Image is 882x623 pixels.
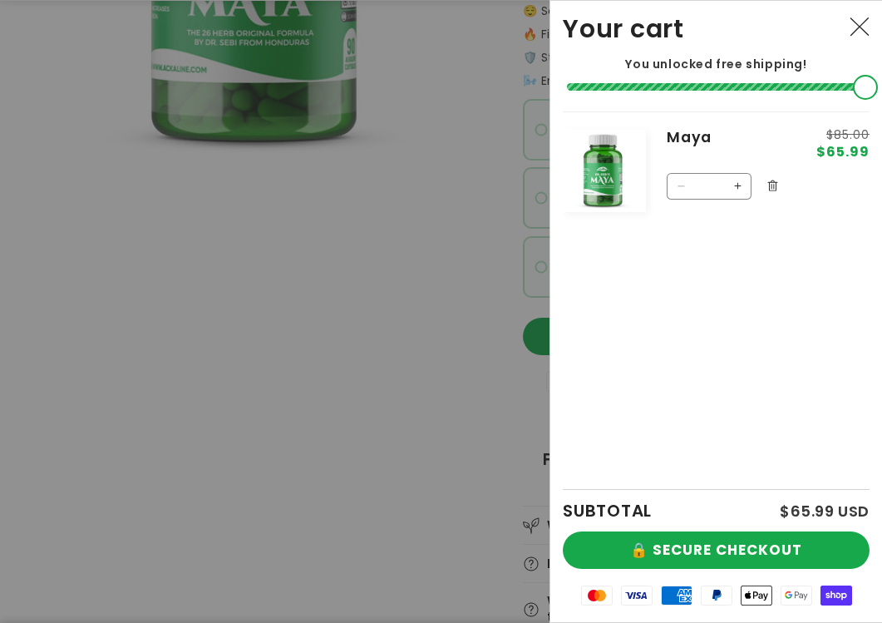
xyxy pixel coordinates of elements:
span: $65.99 [816,146,870,159]
p: $65.99 USD [780,504,870,519]
button: Close [841,9,878,46]
button: 🔒 SECURE CHECKOUT [563,532,870,569]
input: Quantity for Maya [694,173,724,200]
h2: Your cart [563,13,684,44]
h2: SUBTOTAL [563,502,652,519]
p: You unlocked free shipping! [563,57,870,72]
button: Remove Maya [760,173,785,198]
a: Maya [667,129,795,147]
s: $85.00 [816,129,870,141]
